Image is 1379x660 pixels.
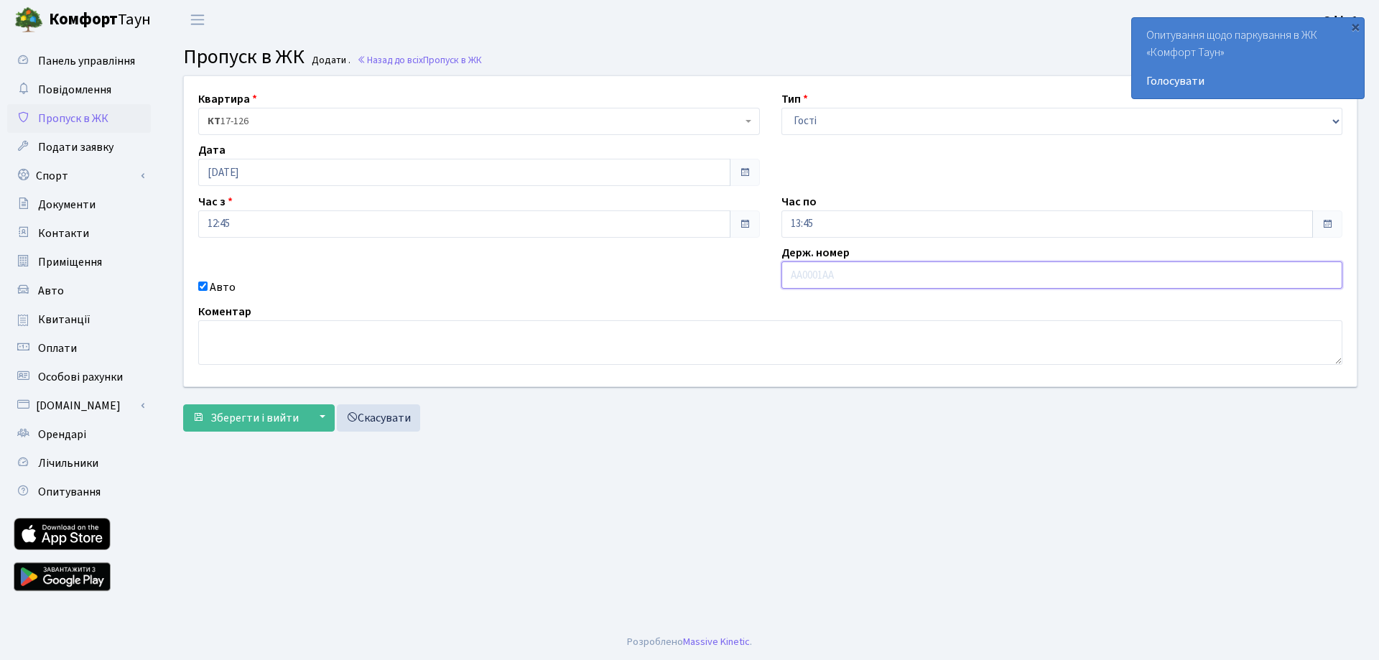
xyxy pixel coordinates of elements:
a: Подати заявку [7,133,151,162]
a: Оплати [7,334,151,363]
span: Документи [38,197,96,213]
button: Зберегти і вийти [183,404,308,432]
b: Офіс 1. [1323,12,1362,28]
span: Подати заявку [38,139,113,155]
a: Скасувати [337,404,420,432]
button: Переключити навігацію [180,8,215,32]
div: Розроблено . [627,634,752,650]
a: Офіс 1. [1323,11,1362,29]
a: Назад до всіхПропуск в ЖК [357,53,482,67]
a: Пропуск в ЖК [7,104,151,133]
span: <b>КТ</b>&nbsp;&nbsp;&nbsp;&nbsp;17-126 [198,108,760,135]
span: Пропуск в ЖК [38,111,108,126]
a: Massive Kinetic [683,634,750,649]
a: Особові рахунки [7,363,151,391]
a: Спорт [7,162,151,190]
span: Приміщення [38,254,102,270]
a: Квитанції [7,305,151,334]
a: Лічильники [7,449,151,478]
a: Повідомлення [7,75,151,104]
a: [DOMAIN_NAME] [7,391,151,420]
img: logo.png [14,6,43,34]
span: Панель управління [38,53,135,69]
div: Опитування щодо паркування в ЖК «Комфорт Таун» [1132,18,1364,98]
small: Додати . [309,55,350,67]
a: Контакти [7,219,151,248]
a: Приміщення [7,248,151,276]
span: Оплати [38,340,77,356]
a: Опитування [7,478,151,506]
input: AA0001AA [781,261,1343,289]
label: Авто [210,279,236,296]
span: <b>КТ</b>&nbsp;&nbsp;&nbsp;&nbsp;17-126 [208,114,742,129]
label: Час по [781,193,817,210]
b: КТ [208,114,220,129]
label: Тип [781,90,808,108]
label: Коментар [198,303,251,320]
a: Голосувати [1146,73,1350,90]
span: Авто [38,283,64,299]
span: Лічильники [38,455,98,471]
span: Контакти [38,226,89,241]
span: Зберегти і вийти [210,410,299,426]
label: Квартира [198,90,257,108]
a: Орендарі [7,420,151,449]
span: Орендарі [38,427,86,442]
a: Документи [7,190,151,219]
b: Комфорт [49,8,118,31]
label: Дата [198,141,226,159]
span: Пропуск в ЖК [183,42,305,71]
label: Час з [198,193,233,210]
span: Особові рахунки [38,369,123,385]
span: Повідомлення [38,82,111,98]
a: Авто [7,276,151,305]
span: Таун [49,8,151,32]
span: Опитування [38,484,101,500]
span: Пропуск в ЖК [423,53,482,67]
span: Квитанції [38,312,90,327]
label: Держ. номер [781,244,850,261]
div: × [1348,19,1362,34]
a: Панель управління [7,47,151,75]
